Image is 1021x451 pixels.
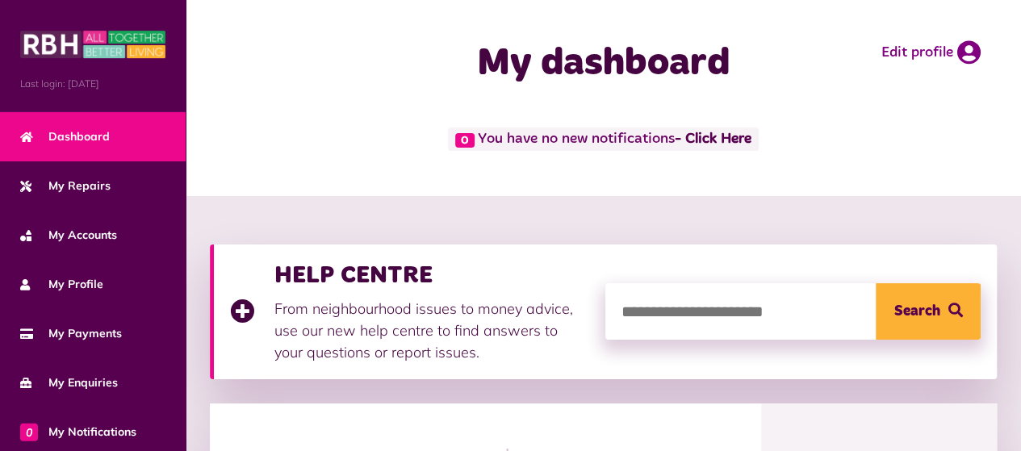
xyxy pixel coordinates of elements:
[274,298,589,363] p: From neighbourhood issues to money advice, use our new help centre to find answers to your questi...
[20,325,122,342] span: My Payments
[876,283,981,340] button: Search
[20,276,103,293] span: My Profile
[20,77,165,91] span: Last login: [DATE]
[20,128,110,145] span: Dashboard
[881,40,981,65] a: Edit profile
[20,177,111,194] span: My Repairs
[675,132,751,147] a: - Click Here
[274,261,589,290] h3: HELP CENTRE
[20,227,117,244] span: My Accounts
[448,127,759,151] span: You have no new notifications
[894,283,940,340] span: Search
[20,374,118,391] span: My Enquiries
[20,424,136,441] span: My Notifications
[411,40,797,87] h1: My dashboard
[20,28,165,61] img: MyRBH
[455,133,475,148] span: 0
[20,423,38,441] span: 0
